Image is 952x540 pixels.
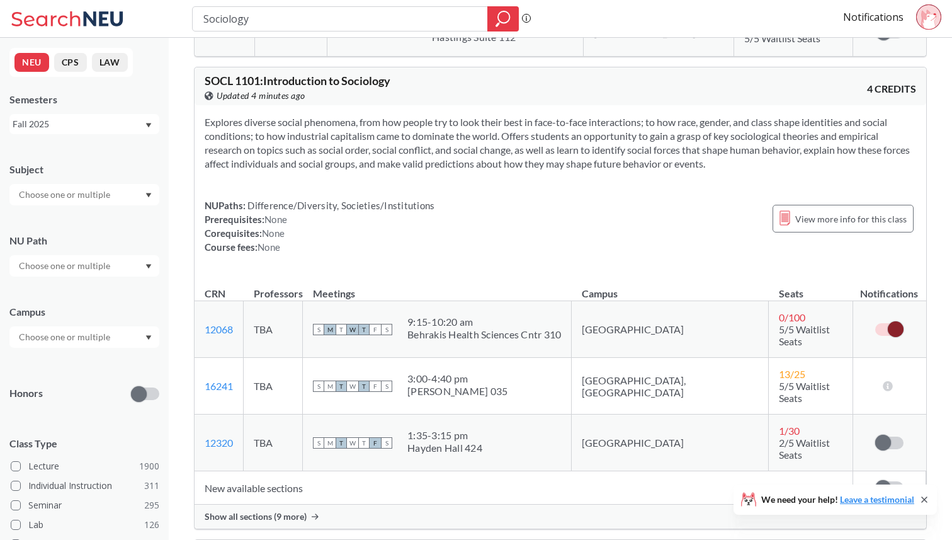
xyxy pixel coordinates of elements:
[407,385,507,398] div: [PERSON_NAME] 035
[407,328,561,341] div: Behrakis Health Sciences Cntr 310
[779,380,830,404] span: 5/5 Waitlist Seats
[381,437,392,449] span: S
[572,274,769,301] th: Campus
[205,323,233,335] a: 12068
[840,494,914,505] a: Leave a testimonial
[407,442,482,454] div: Hayden Hall 424
[761,495,914,504] span: We need your help!
[244,415,303,471] td: TBA
[769,274,853,301] th: Seats
[205,198,434,254] div: NUPaths: Prerequisites: Corequisites: Course fees:
[9,326,159,348] div: Dropdown arrow
[9,184,159,205] div: Dropdown arrow
[487,6,519,32] div: magnifying glass
[9,437,159,451] span: Class Type
[264,214,287,225] span: None
[144,479,159,493] span: 311
[246,200,434,211] span: Difference/Diversity, Societies/Institutions
[324,437,336,449] span: M
[407,316,561,328] div: 9:15 - 10:20 am
[205,26,233,38] a: 16245
[347,381,358,392] span: W
[9,234,159,248] div: NU Path
[324,381,336,392] span: M
[13,330,118,345] input: Choose one or multiple
[795,211,907,227] span: View more info for this class
[144,498,159,512] span: 295
[145,123,152,128] svg: Dropdown arrow
[13,258,118,273] input: Choose one or multiple
[9,255,159,277] div: Dropdown arrow
[347,324,358,335] span: W
[145,335,152,340] svg: Dropdown arrow
[779,437,830,461] span: 2/5 Waitlist Seats
[779,368,805,380] span: 13 / 25
[217,89,305,103] span: Updated 4 minutes ago
[258,241,280,253] span: None
[195,505,926,529] div: Show all sections (9 more)
[205,437,233,449] a: 12320
[205,380,233,392] a: 16241
[145,193,152,198] svg: Dropdown arrow
[407,429,482,442] div: 1:35 - 3:15 pm
[9,386,43,401] p: Honors
[244,274,303,301] th: Professors
[496,10,511,28] svg: magnifying glass
[336,381,347,392] span: T
[347,437,358,449] span: W
[358,324,370,335] span: T
[867,82,916,96] span: 4 CREDITS
[313,324,324,335] span: S
[407,372,507,385] div: 3:00 - 4:40 pm
[358,437,370,449] span: T
[370,324,381,335] span: F
[195,471,853,505] td: New available sections
[336,324,347,335] span: T
[336,437,347,449] span: T
[572,415,769,471] td: [GEOGRAPHIC_DATA]
[572,358,769,415] td: [GEOGRAPHIC_DATA], [GEOGRAPHIC_DATA]
[370,437,381,449] span: F
[14,53,49,72] button: NEU
[205,74,390,88] span: SOCL 1101 : Introduction to Sociology
[13,187,118,202] input: Choose one or multiple
[139,459,159,473] span: 1900
[370,381,381,392] span: F
[381,381,392,392] span: S
[205,115,916,171] section: Explores diverse social phenomena, from how people try to look their best in face-to-face interac...
[744,32,820,44] span: 5/5 Waitlist Seats
[11,478,159,494] label: Individual Instruction
[779,425,800,437] span: 1 / 30
[313,437,324,449] span: S
[358,381,370,392] span: T
[9,305,159,319] div: Campus
[313,381,324,392] span: S
[843,10,904,24] a: Notifications
[244,301,303,358] td: TBA
[144,518,159,532] span: 126
[244,358,303,415] td: TBA
[9,163,159,176] div: Subject
[572,301,769,358] td: [GEOGRAPHIC_DATA]
[11,458,159,474] label: Lecture
[262,227,285,239] span: None
[853,274,926,301] th: Notifications
[779,323,830,347] span: 5/5 Waitlist Seats
[202,8,479,30] input: Class, professor, course number, "phrase"
[205,287,225,301] div: CRN
[92,53,128,72] button: LAW
[9,93,159,106] div: Semesters
[324,324,336,335] span: M
[779,311,805,323] span: 0 / 100
[303,274,572,301] th: Meetings
[54,53,87,72] button: CPS
[9,114,159,134] div: Fall 2025Dropdown arrow
[11,497,159,514] label: Seminar
[145,264,152,269] svg: Dropdown arrow
[11,517,159,533] label: Lab
[381,324,392,335] span: S
[13,117,144,131] div: Fall 2025
[205,511,307,522] span: Show all sections (9 more)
